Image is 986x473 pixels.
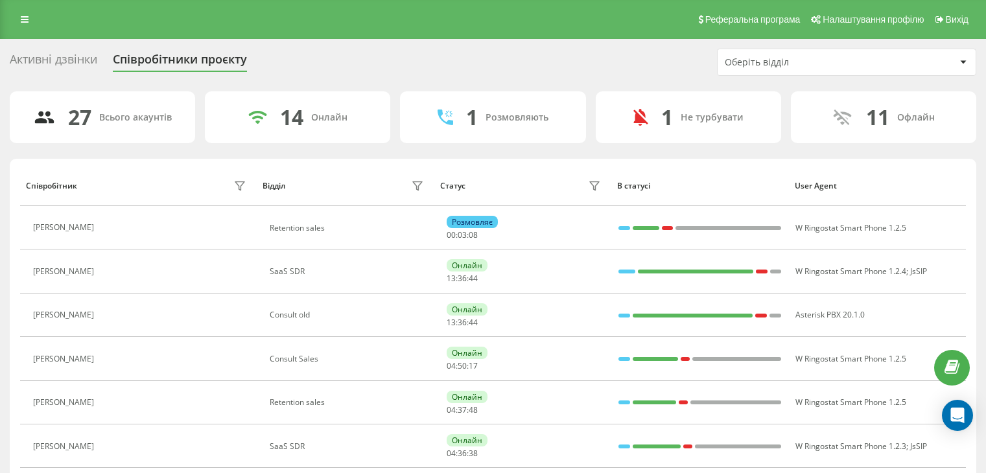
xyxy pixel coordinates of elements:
span: 50 [458,360,467,371]
span: 00 [447,229,456,240]
span: 36 [458,317,467,328]
div: : : [447,362,478,371]
span: 48 [469,404,478,415]
div: Онлайн [311,112,347,123]
div: : : [447,406,478,415]
div: Оберіть відділ [725,57,880,68]
div: Не турбувати [681,112,744,123]
div: Розмовляє [447,216,498,228]
span: 04 [447,360,456,371]
div: : : [447,318,478,327]
div: Відділ [263,181,285,190]
div: Consult Sales [270,354,427,363]
div: В статусі [617,181,782,190]
span: 08 [469,229,478,240]
div: Онлайн [447,391,487,403]
span: 13 [447,273,456,284]
div: Retention sales [270,224,427,233]
span: 36 [458,448,467,459]
span: W Ringostat Smart Phone 1.2.3 [795,441,906,452]
div: SaaS SDR [270,442,427,451]
div: [PERSON_NAME] [33,223,97,232]
div: Retention sales [270,398,427,407]
div: Розмовляють [486,112,548,123]
span: 36 [458,273,467,284]
div: 11 [866,105,889,130]
span: W Ringostat Smart Phone 1.2.5 [795,397,906,408]
div: : : [447,231,478,240]
span: Вихід [946,14,968,25]
span: 17 [469,360,478,371]
span: 44 [469,273,478,284]
div: [PERSON_NAME] [33,354,97,363]
div: 14 [280,105,303,130]
div: [PERSON_NAME] [33,398,97,407]
div: Співробітники проєкту [113,52,247,73]
span: 38 [469,448,478,459]
div: Open Intercom Messenger [942,400,973,431]
div: [PERSON_NAME] [33,442,97,451]
div: 1 [466,105,478,130]
span: W Ringostat Smart Phone 1.2.4 [795,266,906,277]
span: W Ringostat Smart Phone 1.2.5 [795,222,906,233]
span: 13 [447,317,456,328]
span: 04 [447,404,456,415]
div: Статус [440,181,465,190]
span: 04 [447,448,456,459]
span: 03 [458,229,467,240]
span: 44 [469,317,478,328]
span: Реферальна програма [705,14,801,25]
span: 37 [458,404,467,415]
div: Співробітник [26,181,77,190]
span: JsSIP [910,266,927,277]
div: Онлайн [447,347,487,359]
div: [PERSON_NAME] [33,267,97,276]
div: : : [447,274,478,283]
span: W Ringostat Smart Phone 1.2.5 [795,353,906,364]
span: JsSIP [910,441,927,452]
div: Онлайн [447,303,487,316]
div: 27 [68,105,91,130]
div: Consult old [270,310,427,319]
div: SaaS SDR [270,267,427,276]
div: [PERSON_NAME] [33,310,97,319]
span: Налаштування профілю [823,14,924,25]
div: 1 [661,105,673,130]
div: Всього акаунтів [99,112,172,123]
div: Онлайн [447,434,487,446]
span: Asterisk PBX 20.1.0 [795,309,865,320]
div: User Agent [795,181,960,190]
div: Онлайн [447,259,487,271]
div: Активні дзвінки [10,52,97,73]
div: : : [447,449,478,458]
div: Офлайн [897,112,935,123]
